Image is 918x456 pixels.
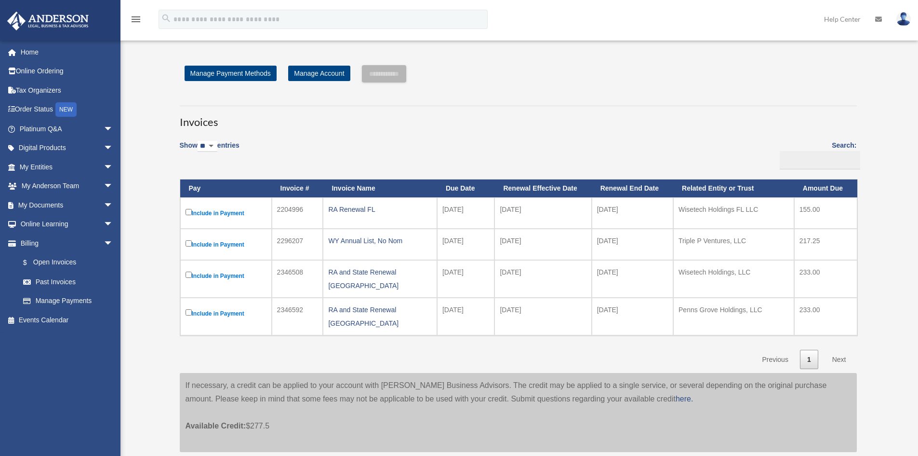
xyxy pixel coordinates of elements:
th: Related Entity or Trust: activate to sort column ascending [673,180,794,197]
td: [DATE] [437,197,495,229]
a: Online Ordering [7,62,128,81]
td: Penns Grove Holdings, LLC [673,298,794,335]
a: Manage Account [288,66,350,81]
td: [DATE] [494,229,591,260]
td: [DATE] [592,197,673,229]
td: [DATE] [494,197,591,229]
a: My Entitiesarrow_drop_down [7,157,128,177]
div: NEW [55,102,77,117]
label: Include in Payment [186,270,266,282]
td: 217.25 [794,229,857,260]
th: Amount Due: activate to sort column ascending [794,180,857,197]
th: Pay: activate to sort column descending [180,180,272,197]
label: Include in Payment [186,307,266,319]
select: Showentries [198,141,217,152]
td: [DATE] [494,260,591,298]
label: Search: [776,139,857,169]
a: Previous [755,350,795,370]
a: My Documentsarrow_drop_down [7,195,128,215]
img: User Pic [896,12,911,26]
a: Tax Organizers [7,81,128,100]
td: [DATE] [592,229,673,260]
label: Include in Payment [186,207,266,219]
input: Include in Payment [186,209,192,215]
td: 2346592 [272,298,323,335]
td: [DATE] [592,298,673,335]
span: Available Credit: [186,422,246,430]
span: arrow_drop_down [104,234,123,253]
th: Due Date: activate to sort column ascending [437,180,495,197]
a: Platinum Q&Aarrow_drop_down [7,119,128,138]
a: menu [130,17,142,25]
div: RA Renewal FL [328,203,431,216]
a: 1 [800,350,818,370]
label: Show entries [180,139,239,162]
span: arrow_drop_down [104,157,123,177]
span: arrow_drop_down [104,215,123,235]
a: Manage Payment Methods [185,66,277,81]
input: Search: [780,151,860,169]
td: [DATE] [592,260,673,298]
td: 2204996 [272,197,323,229]
a: Online Learningarrow_drop_down [7,215,128,234]
div: WY Annual List, No Nom [328,234,431,248]
td: [DATE] [437,260,495,298]
td: 233.00 [794,298,857,335]
a: $Open Invoices [13,253,118,273]
td: 155.00 [794,197,857,229]
input: Include in Payment [186,309,192,316]
label: Include in Payment [186,238,266,250]
td: [DATE] [437,229,495,260]
td: 2346508 [272,260,323,298]
span: $ [28,257,33,269]
img: Anderson Advisors Platinum Portal [4,12,92,30]
a: Next [825,350,853,370]
td: [DATE] [494,298,591,335]
span: arrow_drop_down [104,138,123,158]
i: search [161,13,172,24]
div: RA and State Renewal [GEOGRAPHIC_DATA] [328,303,431,330]
th: Renewal End Date: activate to sort column ascending [592,180,673,197]
a: Manage Payments [13,291,123,311]
span: arrow_drop_down [104,119,123,139]
div: RA and State Renewal [GEOGRAPHIC_DATA] [328,265,431,292]
td: Wisetech Holdings, LLC [673,260,794,298]
input: Include in Payment [186,240,192,247]
th: Renewal Effective Date: activate to sort column ascending [494,180,591,197]
td: 2296207 [272,229,323,260]
p: $277.5 [186,406,851,433]
td: Triple P Ventures, LLC [673,229,794,260]
i: menu [130,14,142,25]
th: Invoice #: activate to sort column ascending [272,180,323,197]
td: Wisetech Holdings FL LLC [673,197,794,229]
a: Billingarrow_drop_down [7,234,123,253]
a: Past Invoices [13,272,123,291]
a: Order StatusNEW [7,100,128,120]
span: arrow_drop_down [104,195,123,215]
h3: Invoices [180,106,857,130]
a: My Anderson Teamarrow_drop_down [7,177,128,196]
th: Invoice Name: activate to sort column ascending [323,180,437,197]
a: here. [676,395,693,403]
a: Digital Productsarrow_drop_down [7,138,128,158]
a: Events Calendar [7,310,128,330]
td: 233.00 [794,260,857,298]
a: Home [7,42,128,62]
div: If necessary, a credit can be applied to your account with [PERSON_NAME] Business Advisors. The c... [180,373,857,452]
span: arrow_drop_down [104,177,123,196]
input: Include in Payment [186,272,192,278]
td: [DATE] [437,298,495,335]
